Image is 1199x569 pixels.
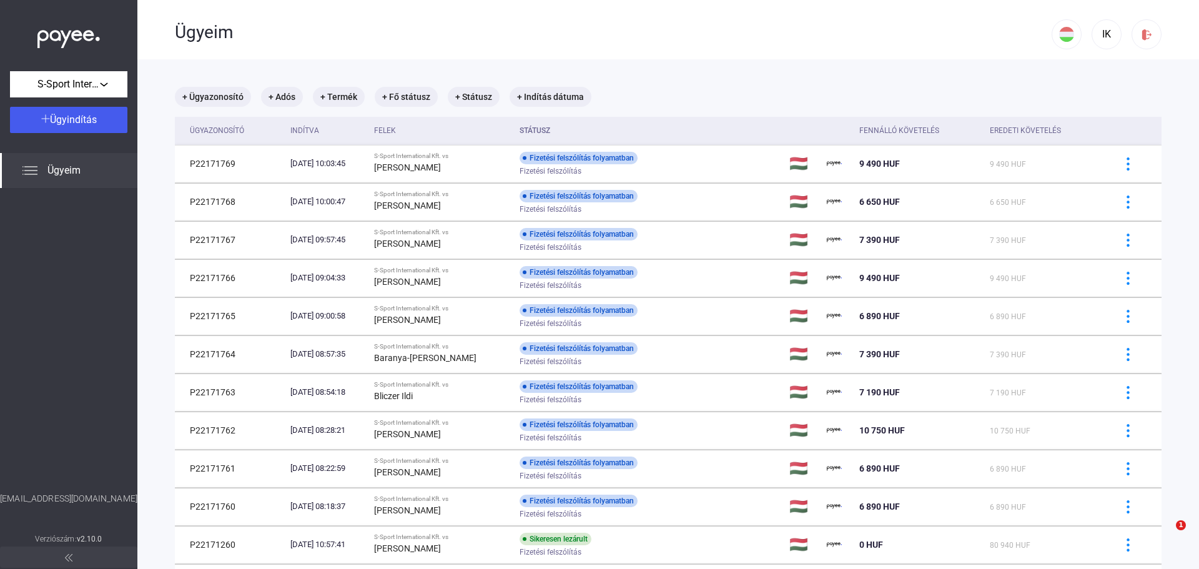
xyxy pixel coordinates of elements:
div: S-Sport International Kft. vs [374,229,510,236]
img: payee-logo [827,309,842,324]
span: 9 490 HUF [990,160,1026,169]
strong: [PERSON_NAME] [374,505,441,515]
div: S-Sport International Kft. vs [374,533,510,541]
td: 🇭🇺 [784,526,821,563]
td: P22171765 [175,297,285,335]
button: more-blue [1115,227,1141,253]
span: 6 890 HUF [859,463,900,473]
div: Ügyazonosító [190,123,244,138]
span: 7 190 HUF [990,388,1026,397]
td: 🇭🇺 [784,412,821,449]
span: 10 750 HUF [859,425,905,435]
span: S-Sport International Kft. [37,77,100,92]
div: S-Sport International Kft. vs [374,305,510,312]
img: arrow-double-left-grey.svg [65,554,72,562]
span: 7 390 HUF [990,236,1026,245]
div: S-Sport International Kft. vs [374,267,510,274]
div: S-Sport International Kft. vs [374,343,510,350]
img: more-blue [1122,500,1135,513]
img: payee-logo [827,385,842,400]
mat-chip: + Termék [313,87,365,107]
img: more-blue [1122,424,1135,437]
td: P22171767 [175,221,285,259]
div: Indítva [290,123,319,138]
button: more-blue [1115,341,1141,367]
div: [DATE] 09:57:45 [290,234,364,246]
td: P22171760 [175,488,285,525]
span: Fizetési felszólítás [520,240,581,255]
div: S-Sport International Kft. vs [374,381,510,388]
img: payee-logo [827,232,842,247]
div: Sikeresen lezárult [520,533,591,545]
span: 7 390 HUF [859,235,900,245]
span: 7 390 HUF [859,349,900,359]
button: more-blue [1115,379,1141,405]
button: logout-red [1132,19,1162,49]
div: Fizetési felszólítás folyamatban [520,190,638,202]
span: 6 650 HUF [859,197,900,207]
div: Ügyazonosító [190,123,280,138]
img: more-blue [1122,386,1135,399]
img: payee-logo [827,537,842,552]
td: P22171761 [175,450,285,487]
td: P22171260 [175,526,285,563]
div: Fennálló követelés [859,123,939,138]
span: 80 940 HUF [990,541,1030,550]
div: [DATE] 09:04:33 [290,272,364,284]
img: logout-red [1140,28,1153,41]
mat-chip: + Ügyazonosító [175,87,251,107]
button: HU [1052,19,1082,49]
button: more-blue [1115,455,1141,482]
div: Indítva [290,123,364,138]
strong: [PERSON_NAME] [374,543,441,553]
div: Eredeti követelés [990,123,1061,138]
img: white-payee-white-dot.svg [37,23,100,49]
img: payee-logo [827,347,842,362]
img: more-blue [1122,310,1135,323]
span: Fizetési felszólítás [520,545,581,560]
button: more-blue [1115,303,1141,329]
strong: [PERSON_NAME] [374,162,441,172]
span: Fizetési felszólítás [520,430,581,445]
span: 6 890 HUF [990,503,1026,512]
div: [DATE] 10:03:45 [290,157,364,170]
mat-chip: + Fő státusz [375,87,438,107]
span: Fizetési felszólítás [520,507,581,522]
img: payee-logo [827,423,842,438]
button: more-blue [1115,151,1141,177]
td: P22171768 [175,183,285,220]
div: [DATE] 08:22:59 [290,462,364,475]
div: Fizetési felszólítás folyamatban [520,457,638,469]
span: 9 490 HUF [859,159,900,169]
img: more-blue [1122,462,1135,475]
div: [DATE] 08:57:35 [290,348,364,360]
div: [DATE] 09:00:58 [290,310,364,322]
img: payee-logo [827,461,842,476]
span: 9 490 HUF [859,273,900,283]
div: Ügyeim [175,22,1052,43]
div: Fizetési felszólítás folyamatban [520,380,638,393]
mat-chip: + Adós [261,87,303,107]
span: 6 650 HUF [990,198,1026,207]
td: P22171763 [175,374,285,411]
div: Fizetési felszólítás folyamatban [520,266,638,279]
div: Fizetési felszólítás folyamatban [520,228,638,240]
span: Fizetési felszólítás [520,278,581,293]
div: Felek [374,123,396,138]
div: [DATE] 10:00:47 [290,195,364,208]
span: 9 490 HUF [990,274,1026,283]
div: Fizetési felszólítás folyamatban [520,418,638,431]
div: [DATE] 10:57:41 [290,538,364,551]
strong: [PERSON_NAME] [374,315,441,325]
div: [DATE] 08:18:37 [290,500,364,513]
span: 7 190 HUF [859,387,900,397]
td: P22171762 [175,412,285,449]
div: S-Sport International Kft. vs [374,152,510,160]
iframe: Intercom live chat [1150,520,1180,550]
td: 🇭🇺 [784,335,821,373]
div: Fizetési felszólítás folyamatban [520,152,638,164]
td: 🇭🇺 [784,259,821,297]
strong: [PERSON_NAME] [374,239,441,249]
strong: [PERSON_NAME] [374,200,441,210]
div: S-Sport International Kft. vs [374,457,510,465]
